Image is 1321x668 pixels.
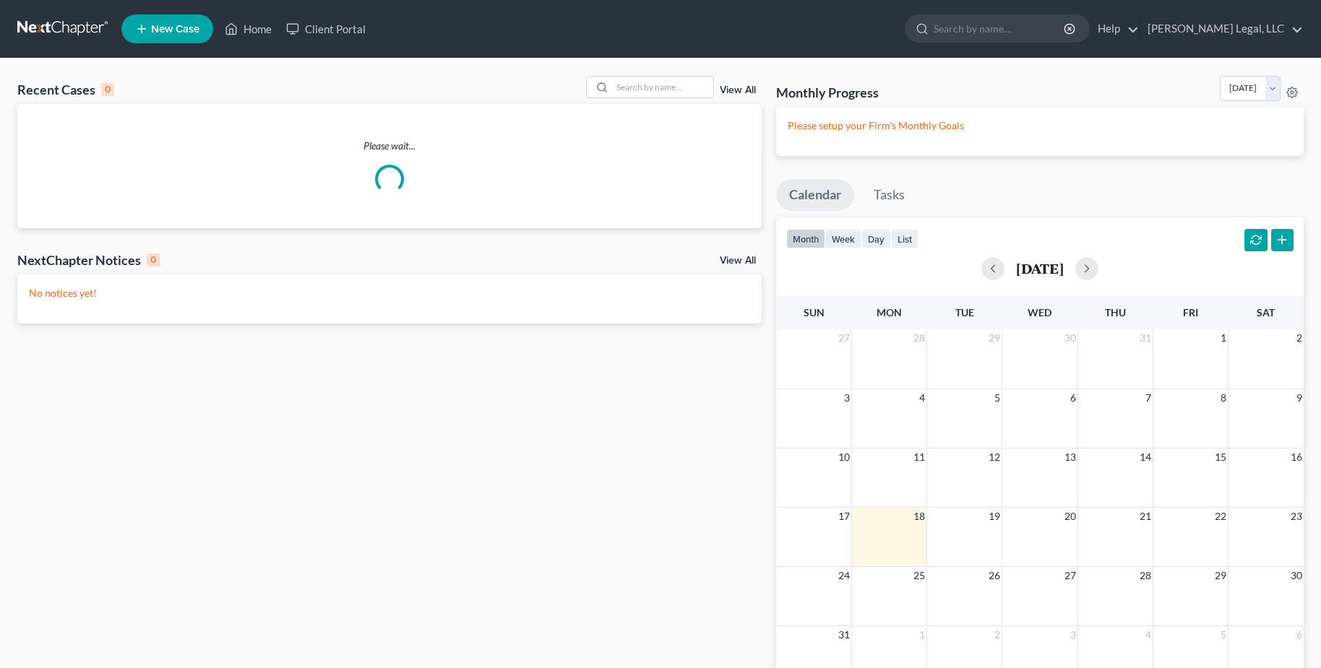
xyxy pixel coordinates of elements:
[218,16,279,42] a: Home
[861,229,891,248] button: day
[987,567,1002,584] span: 26
[147,253,160,266] div: 0
[1144,389,1153,407] span: 7
[877,306,902,318] span: Mon
[891,229,918,248] button: list
[1138,329,1153,347] span: 31
[1183,306,1198,318] span: Fri
[1063,329,1077,347] span: 30
[1219,389,1228,407] span: 8
[1213,567,1228,584] span: 29
[804,306,825,318] span: Sun
[776,179,854,211] a: Calendar
[720,85,756,95] a: View All
[912,567,926,584] span: 25
[720,256,756,266] a: View All
[912,508,926,525] span: 18
[1063,567,1077,584] span: 27
[151,24,199,35] span: New Case
[1257,306,1275,318] span: Sat
[1219,626,1228,643] span: 5
[788,118,1292,133] p: Please setup your Firm's Monthly Goals
[1138,567,1153,584] span: 28
[1138,448,1153,466] span: 14
[1140,16,1303,42] a: [PERSON_NAME] Legal, LLC
[837,626,851,643] span: 31
[955,306,974,318] span: Tue
[918,389,926,407] span: 4
[1213,448,1228,466] span: 15
[17,139,762,153] p: Please wait...
[1069,626,1077,643] span: 3
[612,77,713,97] input: Search by name...
[1069,389,1077,407] span: 6
[1289,508,1304,525] span: 23
[987,508,1002,525] span: 19
[837,329,851,347] span: 27
[17,81,114,98] div: Recent Cases
[837,508,851,525] span: 17
[1028,306,1051,318] span: Wed
[1016,261,1064,276] h2: [DATE]
[1213,508,1228,525] span: 22
[837,567,851,584] span: 24
[1295,389,1304,407] span: 9
[1063,508,1077,525] span: 20
[912,448,926,466] span: 11
[17,251,160,269] div: NextChapter Notices
[279,16,373,42] a: Client Portal
[934,15,1066,42] input: Search by name...
[1105,306,1126,318] span: Thu
[837,448,851,466] span: 10
[1289,567,1304,584] span: 30
[1138,508,1153,525] span: 21
[1295,626,1304,643] span: 6
[776,84,879,101] h3: Monthly Progress
[1289,448,1304,466] span: 16
[843,389,851,407] span: 3
[993,626,1002,643] span: 2
[1295,329,1304,347] span: 2
[1090,16,1139,42] a: Help
[912,329,926,347] span: 28
[786,229,825,248] button: month
[1219,329,1228,347] span: 1
[29,286,750,300] p: No notices yet!
[825,229,861,248] button: week
[987,448,1002,466] span: 12
[1144,626,1153,643] span: 4
[1063,448,1077,466] span: 13
[918,626,926,643] span: 1
[993,389,1002,407] span: 5
[861,179,918,211] a: Tasks
[101,83,114,96] div: 0
[987,329,1002,347] span: 29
